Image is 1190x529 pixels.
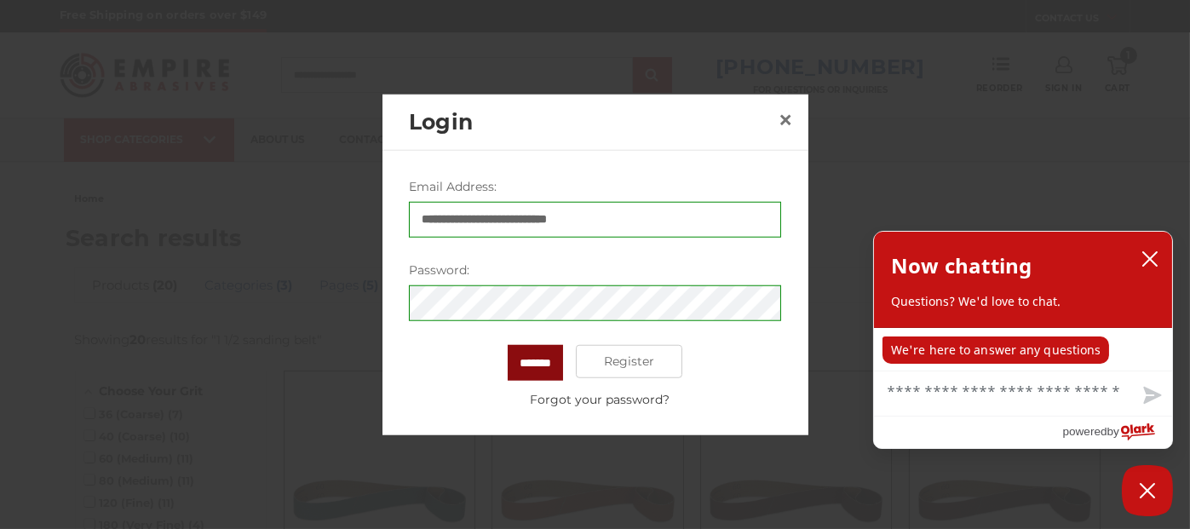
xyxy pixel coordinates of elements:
[576,344,682,378] a: Register
[778,103,793,136] span: ×
[1130,377,1172,416] button: Send message
[409,261,781,279] label: Password:
[882,336,1109,364] p: We're here to answer any questions
[1107,421,1119,442] span: by
[891,293,1155,310] p: Questions? We'd love to chat.
[409,106,772,138] h2: Login
[418,390,781,408] a: Forgot your password?
[874,328,1172,371] div: chat
[1062,417,1172,448] a: Powered by Olark
[1062,421,1107,442] span: powered
[891,249,1032,283] h2: Now chatting
[1122,465,1173,516] button: Close Chatbox
[1136,246,1164,272] button: close chatbox
[409,177,781,195] label: Email Address:
[772,106,799,134] a: Close
[873,231,1173,449] div: olark chatbox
